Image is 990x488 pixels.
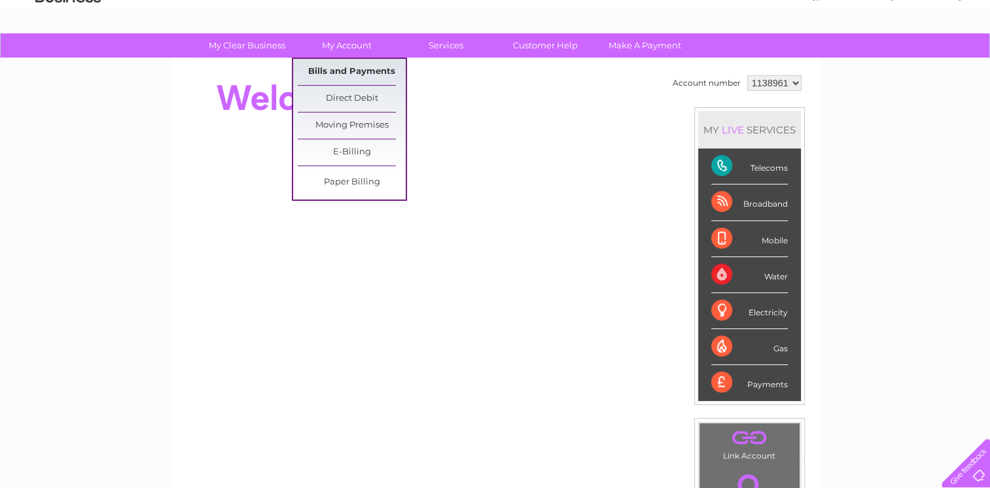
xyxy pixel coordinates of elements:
div: MY SERVICES [698,111,801,148]
td: Link Account [699,423,800,464]
a: Telecoms [829,56,868,65]
div: Mobile [711,221,788,257]
a: 0333 014 3131 [743,7,834,23]
div: Telecoms [711,148,788,184]
div: Water [711,257,788,293]
a: Water [760,56,785,65]
a: . [703,427,796,449]
a: Direct Debit [298,86,406,112]
div: Electricity [711,293,788,329]
a: Make A Payment [591,33,699,58]
a: Log out [947,56,978,65]
a: E-Billing [298,139,406,166]
a: Paper Billing [298,169,406,196]
a: Bills and Payments [298,59,406,85]
div: Gas [711,329,788,365]
div: Clear Business is a trading name of Verastar Limited (registered in [GEOGRAPHIC_DATA] No. 3667643... [186,7,805,63]
a: Contact [903,56,935,65]
td: Account number [669,72,744,94]
a: Services [392,33,500,58]
a: My Account [292,33,400,58]
a: Blog [876,56,895,65]
a: Energy [792,56,821,65]
div: LIVE [719,124,747,136]
a: Moving Premises [298,113,406,139]
a: My Clear Business [193,33,301,58]
div: Payments [711,365,788,400]
a: Customer Help [491,33,599,58]
div: Broadband [711,184,788,220]
img: logo.png [35,34,101,74]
